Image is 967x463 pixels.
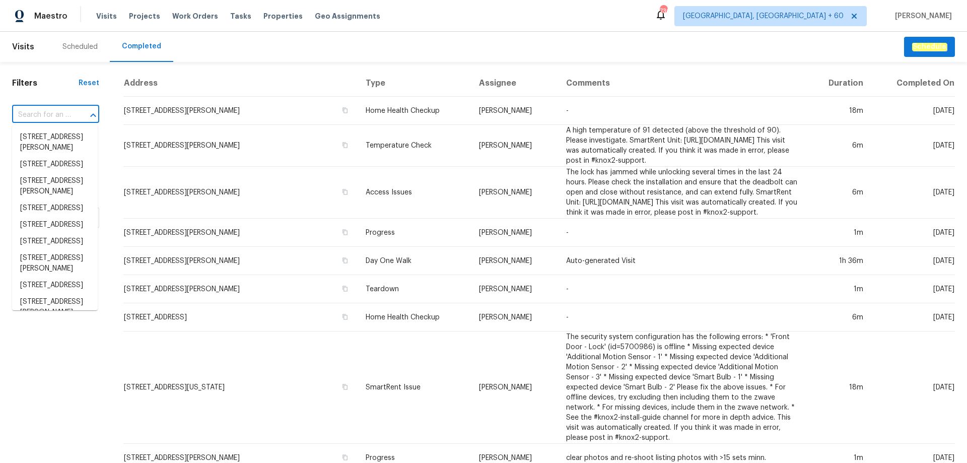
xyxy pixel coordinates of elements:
td: [STREET_ADDRESS][US_STATE] [123,332,358,444]
th: Completed On [871,70,955,97]
td: [DATE] [871,167,955,219]
td: Home Health Checkup [358,303,471,332]
li: [STREET_ADDRESS][PERSON_NAME] [12,173,98,200]
li: [STREET_ADDRESS] [12,200,98,217]
button: Close [86,108,100,122]
td: 1m [807,219,871,247]
td: [PERSON_NAME] [471,332,558,444]
td: [DATE] [871,332,955,444]
h1: Filters [12,78,79,88]
li: [STREET_ADDRESS] [12,156,98,173]
th: Assignee [471,70,558,97]
td: Auto-generated Visit [558,247,807,275]
button: Copy Address [340,382,350,391]
div: 736 [660,6,667,16]
td: [STREET_ADDRESS][PERSON_NAME] [123,97,358,125]
td: [PERSON_NAME] [471,125,558,167]
td: [PERSON_NAME] [471,219,558,247]
td: [DATE] [871,125,955,167]
button: Copy Address [340,453,350,462]
input: Search for an address... [12,107,71,123]
td: - [558,303,807,332]
button: Copy Address [340,312,350,321]
td: [STREET_ADDRESS][PERSON_NAME] [123,219,358,247]
li: [STREET_ADDRESS] [12,217,98,233]
td: [DATE] [871,247,955,275]
li: [STREET_ADDRESS][PERSON_NAME] [12,294,98,321]
td: Teardown [358,275,471,303]
td: - [558,219,807,247]
li: [STREET_ADDRESS] [12,277,98,294]
button: Copy Address [340,187,350,196]
span: Visits [12,36,34,58]
td: Progress [358,219,471,247]
span: Maestro [34,11,67,21]
td: Temperature Check [358,125,471,167]
li: [STREET_ADDRESS] [12,233,98,250]
td: Day One Walk [358,247,471,275]
td: [STREET_ADDRESS][PERSON_NAME] [123,275,358,303]
th: Duration [807,70,871,97]
td: 18m [807,332,871,444]
td: SmartRent Issue [358,332,471,444]
em: Schedule [912,43,947,51]
td: Access Issues [358,167,471,219]
span: [PERSON_NAME] [891,11,952,21]
td: The lock has jammed while unlocking several times in the last 24 hours. Please check the installa... [558,167,807,219]
li: [STREET_ADDRESS][PERSON_NAME] [12,250,98,277]
span: Tasks [230,13,251,20]
td: A high temperature of 91 detected (above the threshold of 90). Please investigate. SmartRent Unit... [558,125,807,167]
td: Home Health Checkup [358,97,471,125]
button: Schedule [904,37,955,57]
button: Copy Address [340,141,350,150]
button: Copy Address [340,106,350,115]
td: [STREET_ADDRESS][PERSON_NAME] [123,247,358,275]
td: The security system configuration has the following errors: * 'Front Door - Lock' (id=5700986) is... [558,332,807,444]
td: [PERSON_NAME] [471,97,558,125]
td: 6m [807,303,871,332]
button: Copy Address [340,284,350,293]
span: Properties [263,11,303,21]
span: Visits [96,11,117,21]
td: 6m [807,125,871,167]
th: Comments [558,70,807,97]
td: [DATE] [871,275,955,303]
span: [GEOGRAPHIC_DATA], [GEOGRAPHIC_DATA] + 60 [683,11,844,21]
div: Completed [122,41,161,51]
span: Work Orders [172,11,218,21]
div: Reset [79,78,99,88]
td: [PERSON_NAME] [471,167,558,219]
span: Projects [129,11,160,21]
td: [STREET_ADDRESS] [123,303,358,332]
td: [DATE] [871,97,955,125]
td: [PERSON_NAME] [471,247,558,275]
span: Geo Assignments [315,11,380,21]
td: - [558,97,807,125]
td: 1m [807,275,871,303]
td: [STREET_ADDRESS][PERSON_NAME] [123,125,358,167]
td: [DATE] [871,303,955,332]
td: [PERSON_NAME] [471,275,558,303]
td: [PERSON_NAME] [471,303,558,332]
td: [DATE] [871,219,955,247]
div: Scheduled [62,42,98,52]
th: Type [358,70,471,97]
td: 6m [807,167,871,219]
td: 18m [807,97,871,125]
li: [STREET_ADDRESS][PERSON_NAME] [12,129,98,156]
td: - [558,275,807,303]
th: Address [123,70,358,97]
button: Copy Address [340,256,350,265]
button: Copy Address [340,228,350,237]
td: [STREET_ADDRESS][PERSON_NAME] [123,167,358,219]
td: 1h 36m [807,247,871,275]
